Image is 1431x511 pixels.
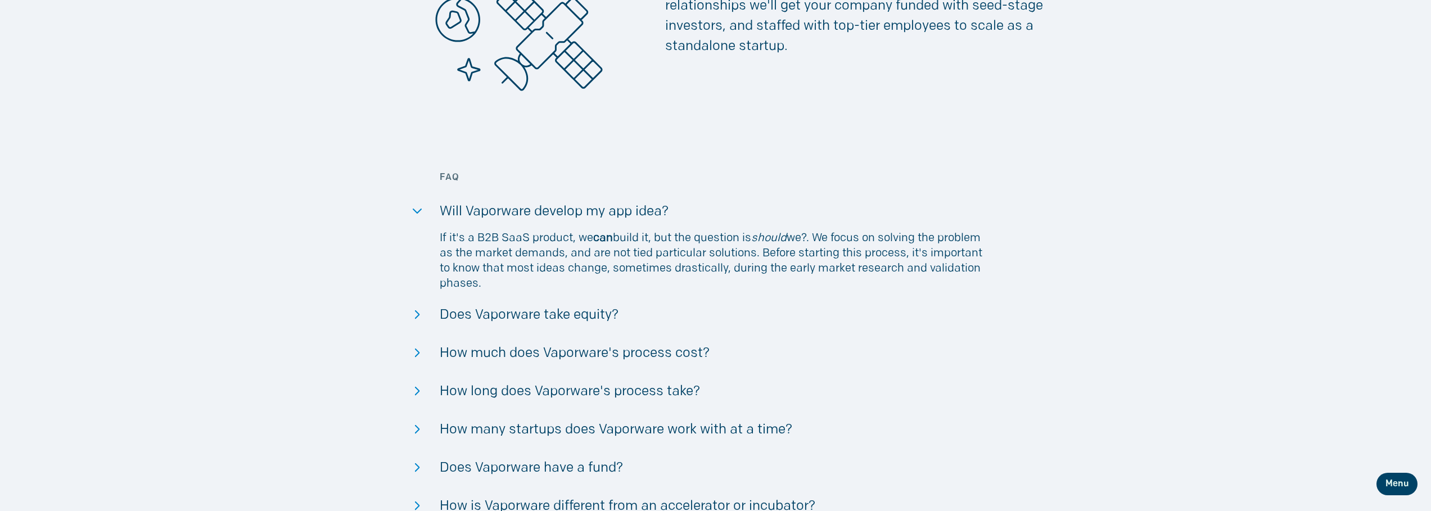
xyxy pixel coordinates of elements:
div: How long does Vaporware's process take? [440,382,991,402]
div: Does Vaporware take equity? [440,305,991,325]
img: svg+xml;base64,PHN2ZyB3aWR0aD0iMTYiIGhlaWdodD0iOSIgdmlld0JveD0iMCAwIDE2IDkiIGZpbGw9Im5vbmUiIHhtbG... [415,501,420,510]
button: Menu [1376,473,1418,495]
img: svg+xml;base64,PHN2ZyB3aWR0aD0iMTYiIGhlaWdodD0iOSIgdmlld0JveD0iMCAwIDE2IDkiIGZpbGw9Im5vbmUiIHhtbG... [415,348,420,357]
div: How much does Vaporware's process cost? [440,343,991,364]
img: svg+xml;base64,PHN2ZyB3aWR0aD0iMTYiIGhlaWdodD0iOSIgdmlld0JveD0iMCAwIDE2IDkiIGZpbGw9Im5vbmUiIHhtbG... [415,424,420,433]
img: svg+xml;base64,PHN2ZyB3aWR0aD0iMTYiIGhlaWdodD0iOSIgdmlld0JveD0iMCAwIDE2IDkiIGZpbGw9Im5vbmUiIHhtbG... [413,209,422,214]
div: How many startups does Vaporware work with at a time? [440,420,991,440]
strong: can [593,233,613,244]
h3: FAQ [440,172,991,184]
img: svg+xml;base64,PHN2ZyB3aWR0aD0iMTYiIGhlaWdodD0iOSIgdmlld0JveD0iMCAwIDE2IDkiIGZpbGw9Im5vbmUiIHhtbG... [415,386,420,395]
img: svg+xml;base64,PHN2ZyB3aWR0aD0iMTYiIGhlaWdodD0iOSIgdmlld0JveD0iMCAwIDE2IDkiIGZpbGw9Im5vbmUiIHhtbG... [415,310,420,319]
p: If it's a B2B SaaS product, we build it, but the question is we?. We focus on solving the problem... [440,231,991,292]
img: svg+xml;base64,PHN2ZyB3aWR0aD0iMTYiIGhlaWdodD0iOSIgdmlld0JveD0iMCAwIDE2IDkiIGZpbGw9Im5vbmUiIHhtbG... [415,463,420,472]
div: Does Vaporware have a fund? [440,458,991,478]
div: Will Vaporware develop my app idea? [440,202,991,222]
em: should [751,233,787,244]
